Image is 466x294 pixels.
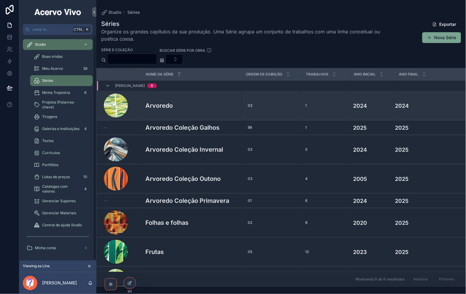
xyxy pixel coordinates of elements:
a: 5 [306,147,346,152]
a: 2020 [353,219,391,227]
span: Jump to... [32,27,70,32]
a: Gerenciar Suportes [30,196,93,206]
button: Nova Série [422,32,461,43]
label: Série e Coleção [101,47,133,52]
a: Séries [30,75,93,86]
a: 02 [245,218,298,227]
span: Projetos (Palavras-chave) [42,100,87,110]
span: Séries [42,78,53,83]
a: Arvoredo Coleção Invernal [145,145,238,154]
span: Meu Acervo [42,66,63,71]
span: 03 [248,176,252,181]
a: 2005 [353,175,391,183]
span: -- [104,198,107,203]
div: 10 [82,173,89,181]
a: 03 [245,101,298,110]
span: Minha Trajetória [42,90,70,95]
h4: 2025 [395,219,458,227]
a: Folhas e folhas [145,218,238,227]
a: Séries [127,9,140,15]
span: 03 [248,147,252,152]
span: Tiragens [42,114,57,119]
span: Ano inicial [354,72,376,77]
span: 12 [306,249,309,254]
a: Studio [23,39,93,50]
button: Exportar [427,19,461,30]
a: Studio [101,9,121,15]
span: Catalogos com valores [42,184,79,194]
div: 6 [82,89,89,96]
span: 8 [306,220,308,225]
a: 1 [306,103,346,108]
div: 4 [82,125,89,132]
span: -- [104,125,107,130]
a: -- [104,125,138,130]
a: Listas de preços10 [30,172,93,182]
div: scrollable content [19,35,96,261]
span: K [85,27,90,32]
a: 2025 [395,197,458,205]
span: 1 [306,125,307,130]
a: Central de ajuda Studio [30,220,93,231]
img: App logo [33,7,82,17]
span: 6 [306,198,308,203]
span: 99 [248,125,252,130]
span: Gerenciar Materiais [42,211,76,215]
h3: Arvoredo Coleção Outono [145,174,221,183]
div: 38 [81,65,89,72]
a: 01 [245,196,298,206]
a: 03 [245,145,298,154]
div: 8 [151,83,153,88]
span: Boas vindas [42,54,63,59]
a: 2024 [395,102,458,110]
h3: Arvoredo Coleção Galhos [145,123,219,132]
a: Meu Acervo38 [30,63,93,74]
span: Studio [35,42,46,47]
span: 05 [248,249,252,254]
a: Curriculos [30,147,93,158]
span: 1 [306,103,307,108]
a: Textos [30,135,93,146]
div: 4 [82,185,89,193]
a: 2025 [353,124,391,132]
h3: Frutas [145,247,164,256]
a: Tiragens [30,111,93,122]
span: Organize os grandes capítulos da sua produção. Uma Série agrupa um conjunto de trabalhos com uma ... [101,28,388,42]
a: 2025 [395,248,458,256]
button: Select Button [166,54,183,64]
span: Gerenciar Suportes [42,199,76,203]
span: Ctrl [73,26,84,32]
a: Minha Trajetória6 [30,87,93,98]
span: 03 [248,103,252,108]
h3: Arvoredo Coleção Primavera [145,196,229,205]
button: Jump to...CtrlK [23,24,93,35]
a: 99 [245,123,298,132]
a: Boas vindas [30,51,93,62]
span: Curriculos [42,150,60,155]
a: 2024 [353,197,391,205]
a: 2025 [395,146,458,154]
label: BUSCAR SÉRIE POR OBRA [160,48,205,53]
span: Textos [42,138,54,143]
a: Arvoredo [145,101,238,110]
span: 5 [306,147,308,152]
h4: 2024 [353,146,391,154]
a: 2025 [395,124,458,132]
h4: 2024 [353,102,391,110]
a: 2025 [395,175,458,183]
a: Arvoredo Coleção Primavera [145,196,238,205]
h4: 2023 [353,248,391,256]
h1: Séries [101,20,388,28]
span: Viewing as Lina [23,264,50,269]
span: Minha conta [35,246,56,250]
span: Listas de preços [42,175,70,179]
a: Frutas [145,247,238,256]
a: Portfólios [30,159,93,170]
